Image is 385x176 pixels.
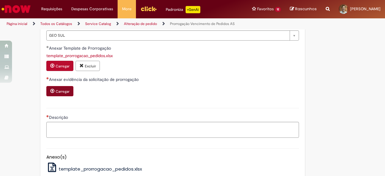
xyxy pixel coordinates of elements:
[46,115,49,117] span: Necessários
[46,155,299,160] h5: Anexo(s)
[59,166,142,172] span: template_prorrogacao_pedidos.xlsx
[290,6,317,12] a: Rascunhos
[56,64,69,69] small: Carregar
[295,6,317,12] span: Rascunhos
[1,3,32,15] img: ServiceNow
[186,6,200,13] p: +GenAi
[49,31,287,40] span: GEO SUL
[46,166,142,172] a: template_prorrogacao_pedidos.xlsx
[41,6,62,12] span: Requisições
[75,61,100,71] button: Excluir anexo template_prorrogacao_pedidos.xlsx
[7,21,27,26] a: Página inicial
[140,4,157,13] img: click_logo_yellow_360x200.png
[49,115,69,120] span: Descrição
[71,6,113,12] span: Despesas Corporativas
[5,18,252,29] ul: Trilhas de página
[56,89,69,94] small: Carregar
[40,21,72,26] a: Todos os Catálogos
[46,77,49,79] span: Necessários
[85,64,96,69] small: Excluir
[85,21,111,26] a: Service Catalog
[275,7,281,12] span: 12
[166,6,200,13] div: Padroniza
[170,21,235,26] a: Prorrogação Vencimento de Pedidos AS
[350,6,380,11] span: [PERSON_NAME]
[49,77,140,82] span: Anexar evidência da solicitação de prorrogação
[46,53,113,58] a: Download de template_prorrogacao_pedidos.xlsx
[124,21,157,26] a: Alteração de pedido
[46,122,299,138] textarea: Descrição
[122,6,131,12] span: More
[46,61,73,71] button: Carregar anexo de Anexar Template de Prorrogação Required
[257,6,274,12] span: Favoritos
[46,46,49,48] span: Obrigatório Preenchido
[49,45,112,51] span: Anexar Template de Prorrogação
[46,86,73,96] button: Carregar anexo de Anexar evidência da solicitação de prorrogação Required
